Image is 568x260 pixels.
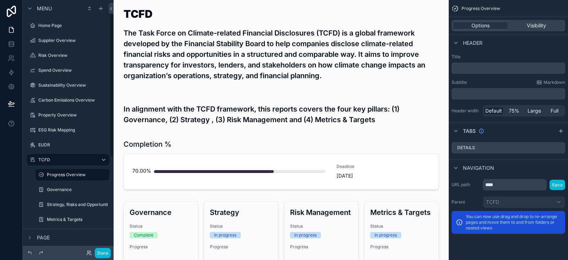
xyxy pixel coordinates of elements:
span: TCFD [486,199,499,206]
a: EUDR [27,139,109,151]
span: Navigation [463,164,494,172]
label: Spend Overview [38,67,108,73]
span: Page [37,234,50,241]
p: You can now use drag and drop to re-arrange pages and move them to and from folders or nested views [466,214,561,231]
label: Risk Overview [38,53,108,58]
a: Progress Overview [35,169,109,180]
label: Property Overview [38,112,108,118]
label: Carbon Emissions Overview [38,97,108,103]
span: Progress Overview [461,6,500,11]
label: Parent [452,199,480,205]
a: Home Page [27,20,109,31]
a: Spend Overview [27,65,109,76]
a: TCFD [27,154,109,166]
label: Metrics & Targets [47,217,108,222]
span: Default [485,107,502,114]
label: Sustainability Overview [38,82,108,88]
label: Governance [47,187,108,193]
label: Header width [452,108,480,114]
span: Tabs [463,128,476,135]
a: Carbon Emissions Overview [27,94,109,106]
span: Menu [37,5,52,12]
label: Subtitle [452,80,467,85]
a: Sustainability Overview [27,80,109,91]
a: Governance [35,184,109,195]
label: Home Page [38,23,108,28]
span: Full [551,107,558,114]
div: scrollable content [452,88,565,99]
a: Risk Overview [27,50,109,61]
label: Details [457,145,475,151]
label: Strategy, Risks and Opportunities [47,202,114,207]
a: Metrics & Targets [35,214,109,225]
button: TCFD [483,196,565,208]
span: Large [528,107,541,114]
button: Save [550,180,565,190]
span: Header [463,39,482,47]
label: Progress Overview [47,172,105,178]
label: Supplier Overview [38,38,108,43]
span: Options [471,22,490,29]
a: ESG Risk Mapping [27,124,109,136]
a: Property Overview [27,109,109,121]
a: Markdown [536,80,565,85]
a: Strategy, Risks and Opportunities [35,199,109,210]
span: Visibility [527,22,546,29]
a: Supplier Overview [27,35,109,46]
label: Title [452,54,565,60]
label: URL path [452,182,480,188]
span: Markdown [544,80,565,85]
span: 75% [509,107,519,114]
label: EUDR [38,142,108,148]
div: scrollable content [452,63,565,74]
button: Done [95,248,111,258]
label: ESG Risk Mapping [38,127,108,133]
label: TCFD [38,157,95,163]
